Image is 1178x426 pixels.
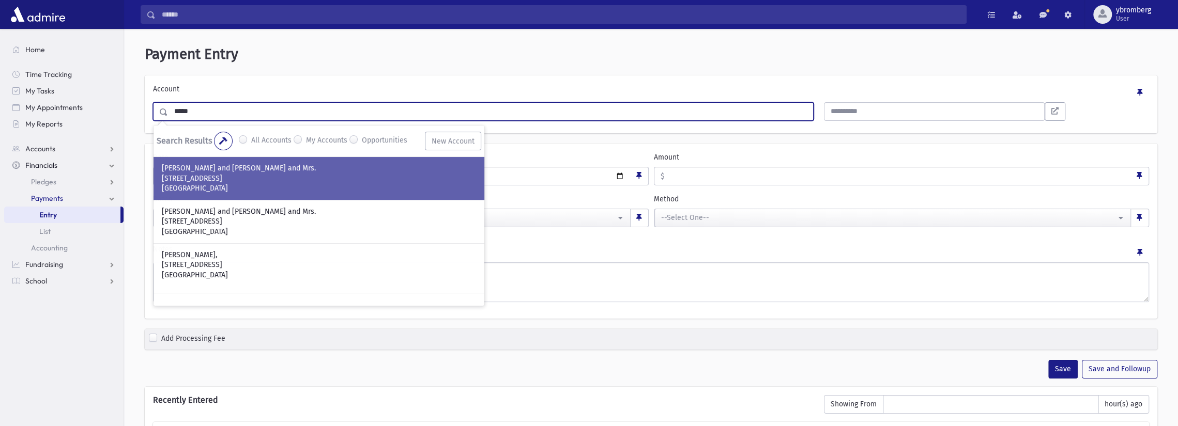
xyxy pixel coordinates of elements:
div: --Select One-- [661,212,1116,223]
span: Home [25,45,45,54]
span: Fundraising [25,260,63,269]
span: User [1116,14,1151,23]
span: My Reports [25,119,63,129]
label: My Accounts [306,135,347,147]
span: My Appointments [25,103,83,112]
a: My Appointments [4,99,124,116]
p: [GEOGRAPHIC_DATA] [162,270,476,280]
p: [GEOGRAPHIC_DATA] [162,227,476,237]
a: Payments [4,190,124,207]
span: Time Tracking [25,70,72,79]
span: $ [654,167,665,186]
label: Add Processing Fee [161,333,225,345]
span: ybromberg [1116,6,1151,14]
a: Home [4,41,124,58]
span: My Tasks [25,86,54,96]
p: [STREET_ADDRESS] [162,260,476,270]
a: Accounts [4,140,124,157]
p: [PERSON_NAME], [162,249,476,260]
button: New Account [425,132,481,150]
h6: Recently Entered [153,395,814,405]
a: Pledges [4,173,124,190]
button: --Select One-- [654,209,1131,227]
a: Entry [4,207,120,223]
label: Date [153,152,169,163]
span: Accounts [25,144,55,153]
input: Search [156,5,966,24]
span: List [39,227,51,236]
label: Account [153,84,179,98]
span: Accounting [31,243,68,253]
label: Method [654,194,679,204]
p: [STREET_ADDRESS] [162,216,476,227]
p: [STREET_ADDRESS] [162,173,476,183]
label: Batch [153,194,172,204]
span: Payments [31,194,63,203]
span: Pledges [31,177,56,186]
a: Financials [4,157,124,173]
label: Opportunities [362,135,407,147]
span: Entry [39,210,57,219]
a: List [4,223,124,240]
button: Save [1048,360,1078,378]
p: [PERSON_NAME] and [PERSON_NAME] and Mrs. [162,163,476,173]
p: [GEOGRAPHIC_DATA] [162,183,476,194]
label: All Accounts [251,135,292,147]
button: Save and Followup [1082,360,1157,378]
img: AdmirePro [8,4,68,25]
a: Fundraising [4,256,124,273]
label: Notes [153,244,173,258]
p: [PERSON_NAME] and [PERSON_NAME] and Mrs. [162,206,476,216]
span: Showing From [824,395,883,414]
span: Financials [25,161,57,170]
label: Amount [654,152,679,163]
a: School [4,273,124,289]
a: Accounting [4,240,124,256]
a: My Tasks [4,83,124,99]
span: Search Results [157,136,212,146]
a: Time Tracking [4,66,124,83]
span: hour(s) ago [1098,395,1149,414]
span: Payment Entry [145,45,238,62]
input: Search [168,102,813,121]
a: My Reports [4,116,124,132]
span: School [25,276,47,286]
